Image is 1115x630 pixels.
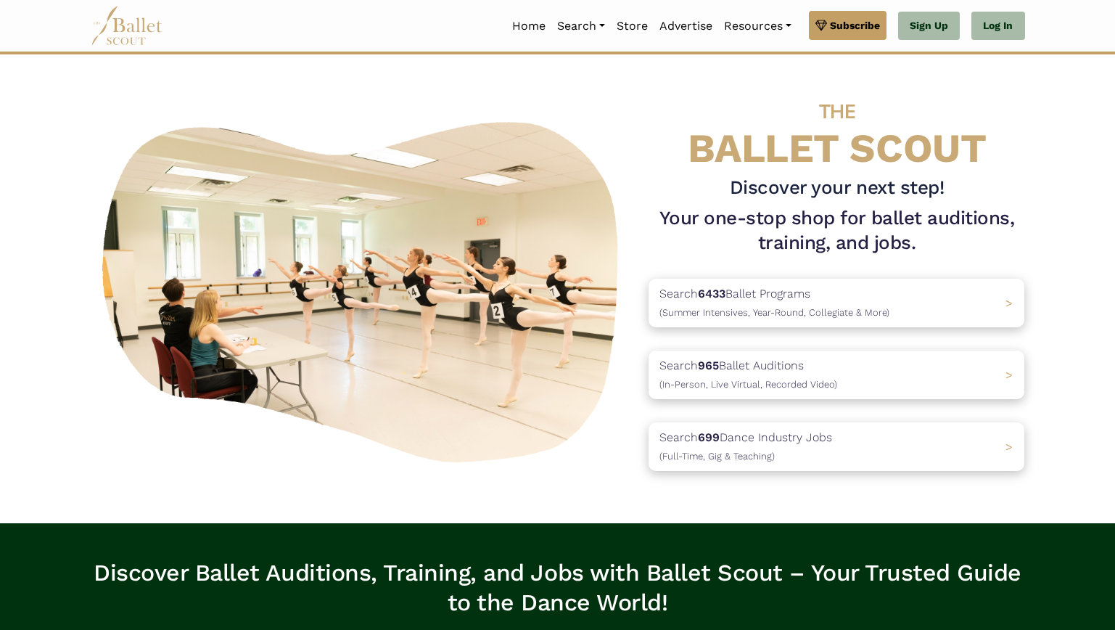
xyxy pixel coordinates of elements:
[91,558,1025,618] h3: Discover Ballet Auditions, Training, and Jobs with Ballet Scout – Your Trusted Guide to the Dance...
[898,12,960,41] a: Sign Up
[659,428,832,465] p: Search Dance Industry Jobs
[1005,296,1013,310] span: >
[659,285,889,322] p: Search Ballet Programs
[649,279,1024,327] a: Search6433Ballet Programs(Summer Intensives, Year-Round, Collegiate & More)>
[718,11,797,41] a: Resources
[698,430,720,444] b: 699
[698,287,725,300] b: 6433
[551,11,611,41] a: Search
[649,83,1024,170] h4: BALLET SCOUT
[815,17,827,33] img: gem.svg
[659,379,837,390] span: (In-Person, Live Virtual, Recorded Video)
[649,176,1024,200] h3: Discover your next step!
[649,351,1024,399] a: Search965Ballet Auditions(In-Person, Live Virtual, Recorded Video) >
[809,11,886,40] a: Subscribe
[649,422,1024,471] a: Search699Dance Industry Jobs(Full-Time, Gig & Teaching) >
[611,11,654,41] a: Store
[830,17,880,33] span: Subscribe
[91,106,638,471] img: A group of ballerinas talking to each other in a ballet studio
[654,11,718,41] a: Advertise
[1005,440,1013,454] span: >
[1005,368,1013,382] span: >
[659,356,837,393] p: Search Ballet Auditions
[506,11,551,41] a: Home
[971,12,1024,41] a: Log In
[659,451,775,462] span: (Full-Time, Gig & Teaching)
[698,359,719,372] b: 965
[659,307,889,318] span: (Summer Intensives, Year-Round, Collegiate & More)
[649,206,1024,255] h1: Your one-stop shop for ballet auditions, training, and jobs.
[819,99,855,123] span: THE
